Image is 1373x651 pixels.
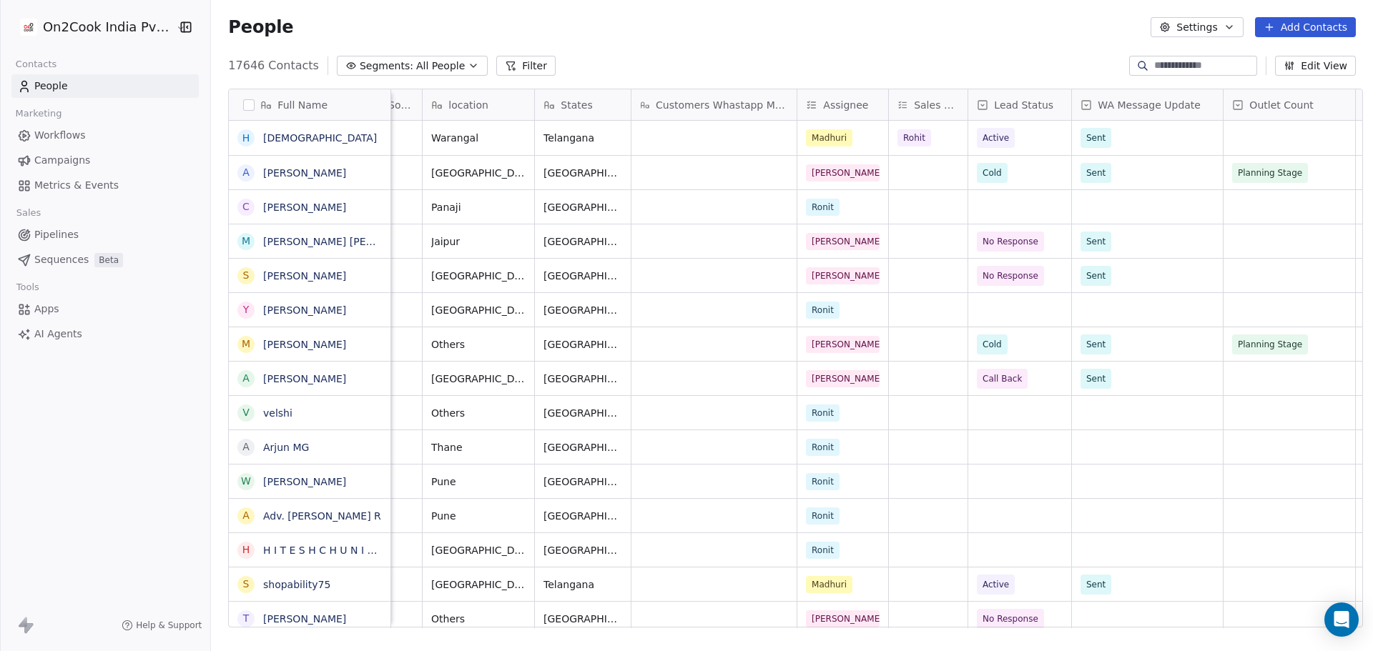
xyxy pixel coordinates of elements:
span: Others [431,337,526,352]
a: Arjun MG [263,442,309,453]
span: Madhuri [806,129,852,146]
span: Pune [431,474,526,489]
a: Help & Support [122,620,202,631]
span: Madhuri [806,576,852,593]
a: [PERSON_NAME] [PERSON_NAME] [263,236,433,247]
span: Sent [1086,337,1106,352]
span: Sales Rep [914,98,959,112]
span: Sent [1086,269,1106,283]
span: [GEOGRAPHIC_DATA] [543,269,622,283]
span: [GEOGRAPHIC_DATA] [431,543,526,557]
a: Adv. [PERSON_NAME] R [263,510,381,522]
span: Call Back [983,372,1022,386]
span: Beta [94,253,123,267]
a: Pipelines [11,223,199,247]
span: [GEOGRAPHIC_DATA](NCR) [431,166,526,180]
div: A [243,508,250,523]
div: WA Message Update [1072,89,1223,120]
div: S [243,268,250,283]
img: on2cook%20logo-04%20copy.jpg [20,19,37,36]
div: a [243,165,250,180]
span: [GEOGRAPHIC_DATA] [543,166,622,180]
div: T [243,611,250,626]
div: Assignee [797,89,888,120]
div: H [242,542,250,557]
div: States [535,89,631,120]
span: [PERSON_NAME] [806,164,880,182]
div: W [241,474,251,489]
span: People [228,16,293,38]
a: People [11,74,199,98]
div: Y [243,302,250,317]
span: Panaji [431,200,526,214]
span: Others [431,406,526,420]
span: Ronit [806,473,840,490]
span: [GEOGRAPHIC_DATA] [543,406,622,420]
span: [GEOGRAPHIC_DATA] [431,303,526,317]
span: 17646 Contacts [228,57,319,74]
span: Active [983,131,1009,145]
span: [PERSON_NAME] [806,610,880,627]
span: location [448,98,488,112]
button: On2Cook India Pvt. Ltd. [17,15,167,39]
span: No Response [983,612,1038,626]
a: AI Agents [11,322,199,346]
span: Pipelines [34,227,79,242]
span: Apps [34,302,59,317]
span: [PERSON_NAME] [806,233,880,250]
span: Cold [983,337,1002,352]
span: Outlet Count [1249,98,1313,112]
span: [GEOGRAPHIC_DATA] [543,612,622,626]
a: SequencesBeta [11,248,199,272]
span: [GEOGRAPHIC_DATA] [543,543,622,557]
div: location [423,89,534,120]
div: Sales Rep [889,89,968,120]
div: Outlet Count [1224,89,1355,120]
span: Assignee [823,98,868,112]
div: v [243,405,250,420]
span: Workflows [34,128,86,143]
span: Telangana [543,577,622,592]
div: M [242,234,250,249]
div: C [242,199,250,214]
a: [PERSON_NAME] [263,339,346,350]
span: Segments: [360,59,413,74]
span: Planning Stage [1238,166,1302,180]
button: Filter [496,56,556,76]
span: Ronit [806,542,840,559]
a: [PERSON_NAME] [263,613,346,625]
a: Campaigns [11,149,199,172]
a: Metrics & Events [11,174,199,197]
span: Lead Status [994,98,1053,112]
a: Workflows [11,124,199,147]
span: [GEOGRAPHIC_DATA] [543,440,622,454]
span: Sent [1086,131,1106,145]
span: Warangal [431,131,526,145]
a: H I T E S H C H U N I L A L [263,545,392,556]
div: A [243,371,250,386]
div: Lead Status [968,89,1071,120]
button: Settings [1151,17,1243,37]
span: [PERSON_NAME] [806,336,880,353]
span: All People [416,59,465,74]
span: [PERSON_NAME] [806,267,880,284]
span: No Response [983,234,1038,249]
a: velshi [263,407,292,419]
button: Edit View [1275,56,1356,76]
span: Marketing [9,103,68,124]
span: Sales [10,202,47,224]
span: Ronit [806,302,840,319]
span: [GEOGRAPHIC_DATA] [543,337,622,352]
span: Ronit [806,199,840,216]
span: Contacts [9,54,63,75]
span: Sequences [34,252,89,267]
span: Telangana [543,131,622,145]
span: [GEOGRAPHIC_DATA] [431,372,526,386]
span: Planning Stage [1238,337,1302,352]
span: [GEOGRAPHIC_DATA] [543,303,622,317]
a: [DEMOGRAPHIC_DATA] [263,132,377,144]
button: Add Contacts [1255,17,1356,37]
div: m [242,337,250,352]
div: Full Name [229,89,390,120]
span: [GEOGRAPHIC_DATA] [543,200,622,214]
